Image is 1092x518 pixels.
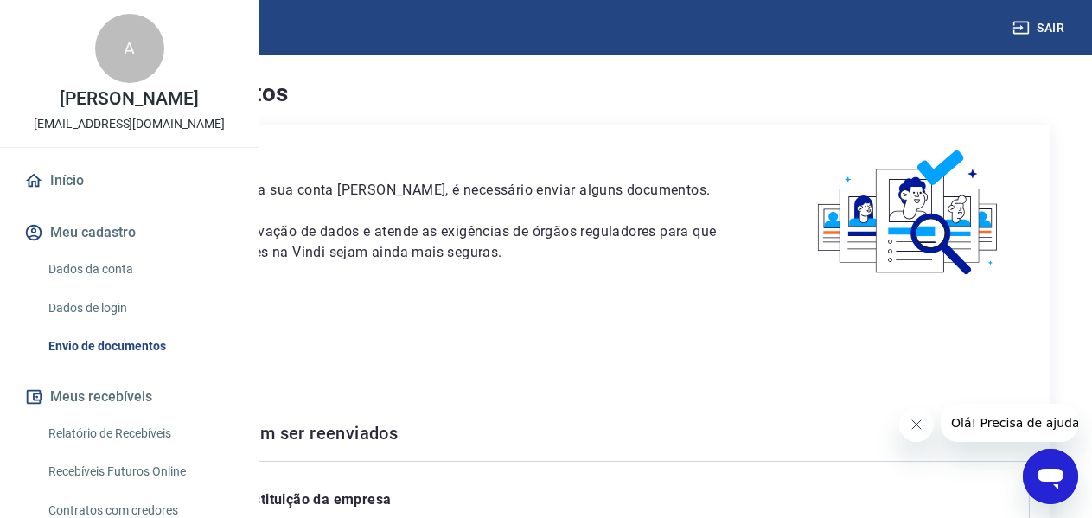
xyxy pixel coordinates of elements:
p: Documento de constituição da empresa [132,489,391,517]
img: waiting_documents.41d9841a9773e5fdf392cede4d13b617.svg [789,145,1030,281]
p: Para utilizar alguns recursos da sua conta [PERSON_NAME], é necessário enviar alguns documentos. [62,180,747,201]
h6: Documentos que precisam ser reenviados [62,419,1030,447]
button: Meus recebíveis [21,378,238,416]
a: Relatório de Recebíveis [42,416,238,451]
iframe: Botão para abrir a janela de mensagens [1023,449,1078,504]
a: Início [21,162,238,200]
a: Recebíveis Futuros Online [42,454,238,489]
div: A [95,14,164,83]
p: [PERSON_NAME] [60,90,198,108]
a: Dados da conta [42,252,238,287]
button: Meu cadastro [21,214,238,252]
a: Envio de documentos [42,329,238,364]
p: [PERSON_NAME] [62,323,1030,343]
p: Este envio serve como comprovação de dados e atende as exigências de órgãos reguladores para que ... [62,221,747,263]
p: [EMAIL_ADDRESS][DOMAIN_NAME] [34,115,225,133]
iframe: Mensagem da empresa [941,404,1078,442]
a: Dados de login [42,291,238,326]
iframe: Fechar mensagem [899,407,934,442]
span: Olá! Precisa de ajuda? [10,12,145,26]
p: CNPJ 47.663.619/0001-40 [62,350,1030,371]
button: Sair [1009,12,1071,44]
h4: Envio de documentos [42,76,1050,111]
